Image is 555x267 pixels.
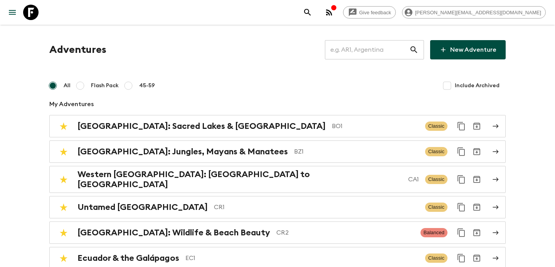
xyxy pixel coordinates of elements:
div: [PERSON_NAME][EMAIL_ADDRESS][DOMAIN_NAME] [402,6,546,19]
button: Archive [469,250,484,266]
p: BO1 [332,122,419,131]
span: Flash Pack [91,82,119,90]
button: Archive [469,225,484,240]
a: [GEOGRAPHIC_DATA]: Sacred Lakes & [GEOGRAPHIC_DATA]BO1ClassicDuplicate for 45-59Archive [49,115,506,137]
span: [PERSON_NAME][EMAIL_ADDRESS][DOMAIN_NAME] [411,10,545,15]
h2: Ecuador & the Galápagos [77,253,179,263]
a: Give feedback [343,6,396,19]
button: Duplicate for 45-59 [454,118,469,134]
a: New Adventure [430,40,506,59]
span: Balanced [420,228,447,237]
input: e.g. AR1, Argentina [325,39,409,61]
p: CR1 [214,203,419,212]
span: Give feedback [355,10,395,15]
a: [GEOGRAPHIC_DATA]: Wildlife & Beach BeautyCR2BalancedDuplicate for 45-59Archive [49,221,506,244]
p: My Adventures [49,100,506,109]
span: All [64,82,71,90]
a: Untamed [GEOGRAPHIC_DATA]CR1ClassicDuplicate for 45-59Archive [49,196,506,218]
span: Classic [425,253,447,263]
span: Classic [425,147,447,156]
h2: [GEOGRAPHIC_DATA]: Sacred Lakes & [GEOGRAPHIC_DATA] [77,121,326,131]
button: menu [5,5,20,20]
h2: Untamed [GEOGRAPHIC_DATA] [77,202,208,212]
h2: [GEOGRAPHIC_DATA]: Wildlife & Beach Beauty [77,228,270,238]
button: Archive [469,118,484,134]
a: Western [GEOGRAPHIC_DATA]: [GEOGRAPHIC_DATA] to [GEOGRAPHIC_DATA]CA1ClassicDuplicate for 45-59Arc... [49,166,506,193]
button: Duplicate for 45-59 [454,225,469,240]
button: search adventures [300,5,315,20]
h2: [GEOGRAPHIC_DATA]: Jungles, Mayans & Manatees [77,147,288,157]
span: 45-59 [139,82,155,90]
p: CA1 [408,175,419,184]
span: Classic [425,175,447,184]
button: Archive [469,199,484,215]
button: Archive [469,172,484,187]
span: Classic [425,203,447,212]
button: Duplicate for 45-59 [454,199,469,215]
p: EC1 [185,253,419,263]
button: Duplicate for 45-59 [454,250,469,266]
h2: Western [GEOGRAPHIC_DATA]: [GEOGRAPHIC_DATA] to [GEOGRAPHIC_DATA] [77,169,402,189]
button: Duplicate for 45-59 [454,144,469,159]
p: CR2 [276,228,414,237]
button: Duplicate for 45-59 [454,172,469,187]
button: Archive [469,144,484,159]
p: BZ1 [294,147,419,156]
h1: Adventures [49,42,106,57]
span: Include Archived [455,82,499,90]
a: [GEOGRAPHIC_DATA]: Jungles, Mayans & ManateesBZ1ClassicDuplicate for 45-59Archive [49,140,506,163]
span: Classic [425,122,447,131]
